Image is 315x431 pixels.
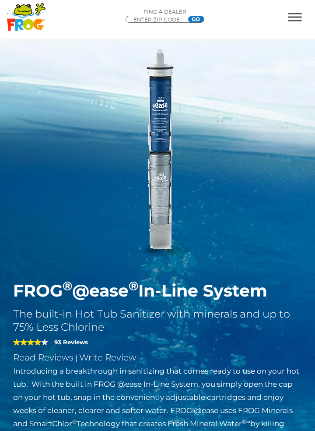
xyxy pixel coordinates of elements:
sup: ® [63,278,72,293]
a: Read Reviews [13,352,73,363]
sup: ®∞ [242,418,250,425]
input: Zip Code Form [133,16,185,23]
input: GO [188,16,204,22]
img: inline-system.png [48,44,267,263]
span: | [75,354,77,362]
h2: The built-in Hot Tub Sanitizer with minerals and up to 75% Less Chlorine [13,307,302,334]
span: 4 [13,339,41,346]
strong: 93 Reviews [54,339,88,346]
p: Find A Dealer [126,8,204,16]
sup: ® [72,418,77,425]
a: Write Review [79,352,136,363]
sup: ® [129,278,138,293]
h1: FROG @ease In-Line System [13,281,302,301]
button: MENU [288,13,302,21]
